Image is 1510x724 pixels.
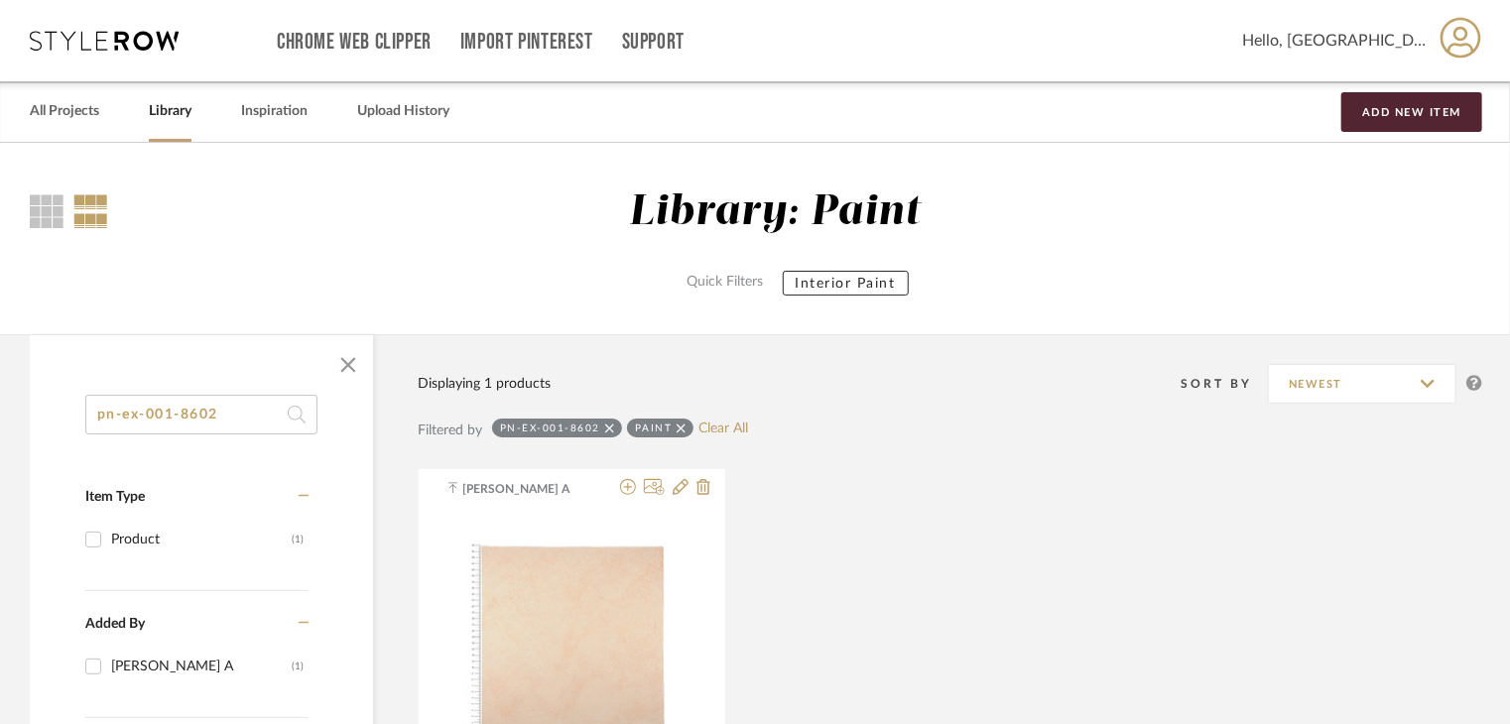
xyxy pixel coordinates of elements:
[85,617,145,631] span: Added By
[292,524,304,555] div: (1)
[635,422,673,434] div: Paint
[462,480,587,498] span: [PERSON_NAME] A
[629,187,922,238] div: Library: Paint
[149,98,191,125] a: Library
[241,98,308,125] a: Inspiration
[277,34,432,51] a: Chrome Web Clipper
[111,524,292,555] div: Product
[418,420,482,441] div: Filtered by
[460,34,593,51] a: Import Pinterest
[418,373,551,395] div: Displaying 1 products
[292,651,304,682] div: (1)
[1181,374,1268,394] div: Sort By
[85,395,317,434] input: Search within 1 results
[357,98,449,125] a: Upload History
[675,271,775,296] label: Quick Filters
[698,421,748,437] a: Clear All
[85,490,145,504] span: Item Type
[1242,29,1426,53] span: Hello, [GEOGRAPHIC_DATA]
[1341,92,1482,132] button: Add New Item
[328,345,368,385] button: Close
[30,98,99,125] a: All Projects
[622,34,685,51] a: Support
[783,271,909,296] button: Interior Paint
[500,422,600,434] div: pn-ex-001-8602
[111,651,292,682] div: [PERSON_NAME] A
